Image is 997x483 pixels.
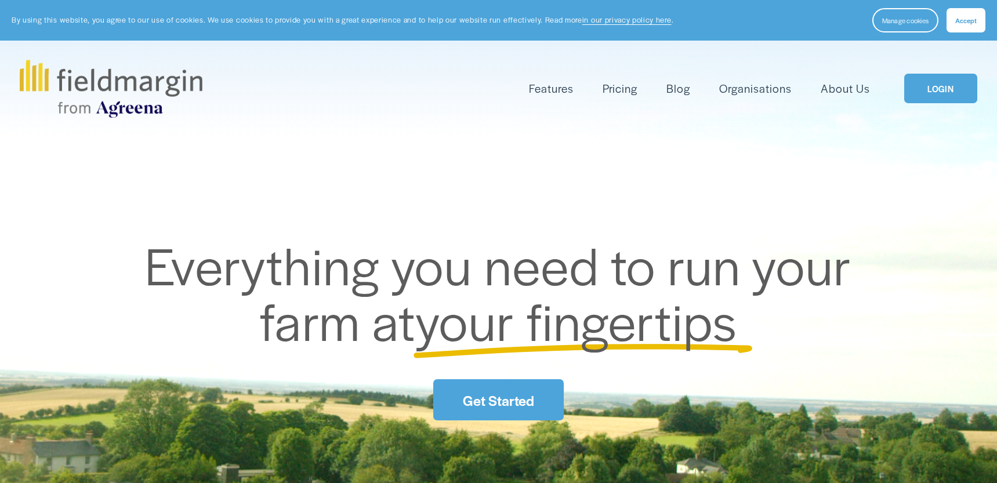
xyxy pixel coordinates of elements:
button: Manage cookies [872,8,938,32]
button: Accept [947,8,985,32]
a: Organisations [719,79,792,98]
span: Everything you need to run your farm at [145,228,864,356]
p: By using this website, you agree to our use of cookies. We use cookies to provide you with a grea... [12,14,673,26]
span: Accept [955,16,977,25]
img: fieldmargin.com [20,60,202,118]
a: in our privacy policy here [582,14,672,25]
span: your fingertips [415,284,737,356]
a: LOGIN [904,74,977,103]
a: Pricing [603,79,637,98]
span: Manage cookies [882,16,929,25]
a: Blog [666,79,690,98]
span: Features [529,80,574,97]
a: About Us [821,79,870,98]
a: folder dropdown [529,79,574,98]
a: Get Started [433,379,563,420]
